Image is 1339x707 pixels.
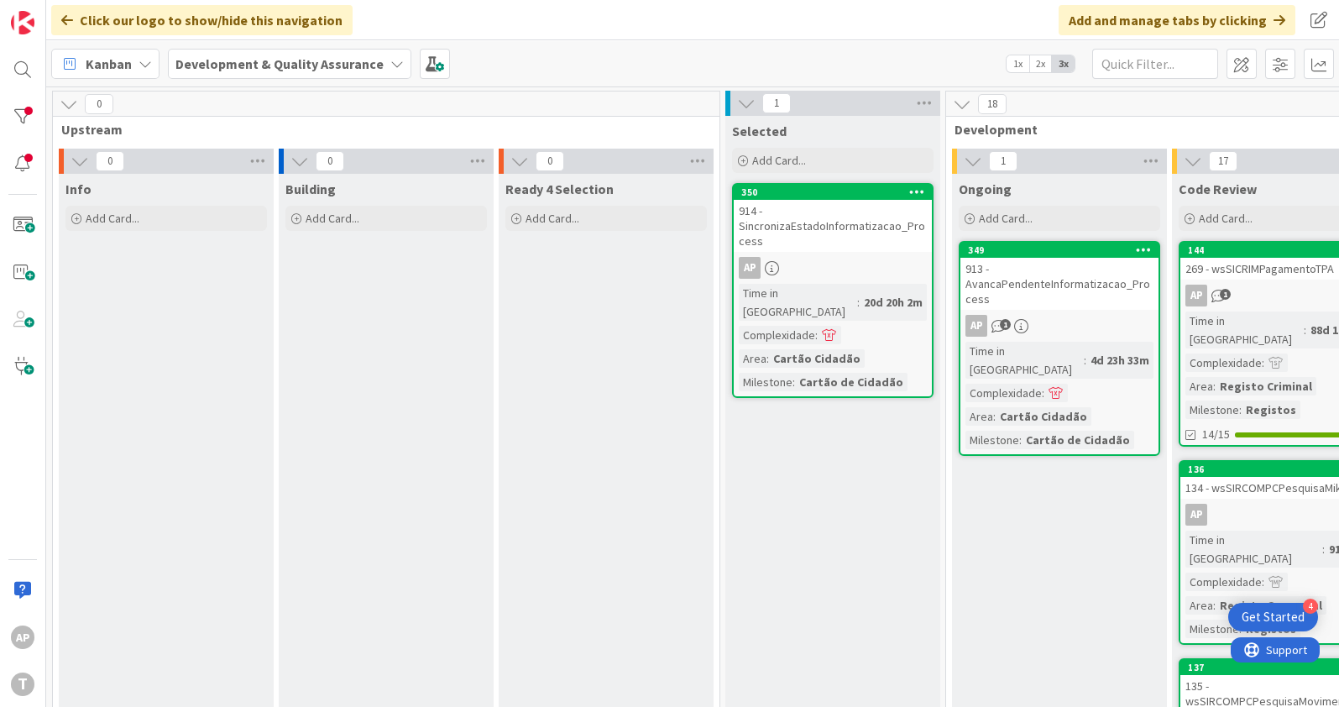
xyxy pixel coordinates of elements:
[732,123,787,139] span: Selected
[993,407,996,426] span: :
[35,3,76,23] span: Support
[739,284,857,321] div: Time in [GEOGRAPHIC_DATA]
[1262,353,1264,372] span: :
[960,258,1159,310] div: 913 - AvancaPendenteInformatizacao_Process
[1303,599,1318,614] div: 4
[741,186,932,198] div: 350
[979,211,1033,226] span: Add Card...
[1000,319,1011,330] span: 1
[739,326,815,344] div: Complexidade
[96,151,124,171] span: 0
[1185,596,1213,615] div: Area
[285,181,336,197] span: Building
[1228,603,1318,631] div: Open Get Started checklist, remaining modules: 4
[795,373,907,391] div: Cartão de Cidadão
[1216,377,1316,395] div: Registo Criminal
[860,293,927,312] div: 20d 20h 2m
[959,241,1160,456] a: 349913 - AvancaPendenteInformatizacao_ProcessAPTime in [GEOGRAPHIC_DATA]:4d 23h 33mComplexidade:A...
[11,673,34,696] div: T
[65,181,92,197] span: Info
[857,293,860,312] span: :
[1185,377,1213,395] div: Area
[1322,540,1325,558] span: :
[1179,181,1257,197] span: Code Review
[1262,573,1264,591] span: :
[316,151,344,171] span: 0
[1019,431,1022,449] span: :
[1213,596,1216,615] span: :
[1086,351,1153,369] div: 4d 23h 33m
[968,244,1159,256] div: 349
[752,153,806,168] span: Add Card...
[1239,401,1242,419] span: :
[61,121,698,138] span: Upstream
[815,326,818,344] span: :
[1022,431,1134,449] div: Cartão de Cidadão
[1213,377,1216,395] span: :
[989,151,1017,171] span: 1
[86,54,132,74] span: Kanban
[526,211,579,226] span: Add Card...
[762,93,791,113] span: 1
[306,211,359,226] span: Add Card...
[960,315,1159,337] div: AP
[1216,596,1326,615] div: Registo Comercial
[11,626,34,649] div: AP
[1304,321,1306,339] span: :
[734,257,932,279] div: AP
[732,183,934,398] a: 350914 - SincronizaEstadoInformatizacao_ProcessAPTime in [GEOGRAPHIC_DATA]:20d 20h 2mComplexidade...
[734,185,932,200] div: 350
[766,349,769,368] span: :
[11,11,34,34] img: Visit kanbanzone.com
[769,349,865,368] div: Cartão Cidadão
[1185,531,1322,568] div: Time in [GEOGRAPHIC_DATA]
[965,407,993,426] div: Area
[1059,5,1295,35] div: Add and manage tabs by clicking
[1185,573,1262,591] div: Complexidade
[86,211,139,226] span: Add Card...
[792,373,795,391] span: :
[1185,312,1304,348] div: Time in [GEOGRAPHIC_DATA]
[1199,211,1253,226] span: Add Card...
[734,185,932,252] div: 350914 - SincronizaEstadoInformatizacao_Process
[1209,151,1237,171] span: 17
[739,373,792,391] div: Milestone
[739,257,761,279] div: AP
[1185,504,1207,526] div: AP
[1007,55,1029,72] span: 1x
[1202,426,1230,443] span: 14/15
[959,181,1012,197] span: Ongoing
[734,200,932,252] div: 914 - SincronizaEstadoInformatizacao_Process
[965,431,1019,449] div: Milestone
[51,5,353,35] div: Click our logo to show/hide this navigation
[1029,55,1052,72] span: 2x
[505,181,614,197] span: Ready 4 Selection
[85,94,113,114] span: 0
[1185,401,1239,419] div: Milestone
[1242,609,1305,626] div: Get Started
[1185,620,1239,638] div: Milestone
[1092,49,1218,79] input: Quick Filter...
[1042,384,1044,402] span: :
[1084,351,1086,369] span: :
[175,55,384,72] b: Development & Quality Assurance
[996,407,1091,426] div: Cartão Cidadão
[1242,401,1300,419] div: Registos
[960,243,1159,310] div: 349913 - AvancaPendenteInformatizacao_Process
[1052,55,1075,72] span: 3x
[1185,353,1262,372] div: Complexidade
[960,243,1159,258] div: 349
[965,315,987,337] div: AP
[965,384,1042,402] div: Complexidade
[739,349,766,368] div: Area
[965,342,1084,379] div: Time in [GEOGRAPHIC_DATA]
[1185,285,1207,306] div: AP
[1220,289,1231,300] span: 1
[536,151,564,171] span: 0
[978,94,1007,114] span: 18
